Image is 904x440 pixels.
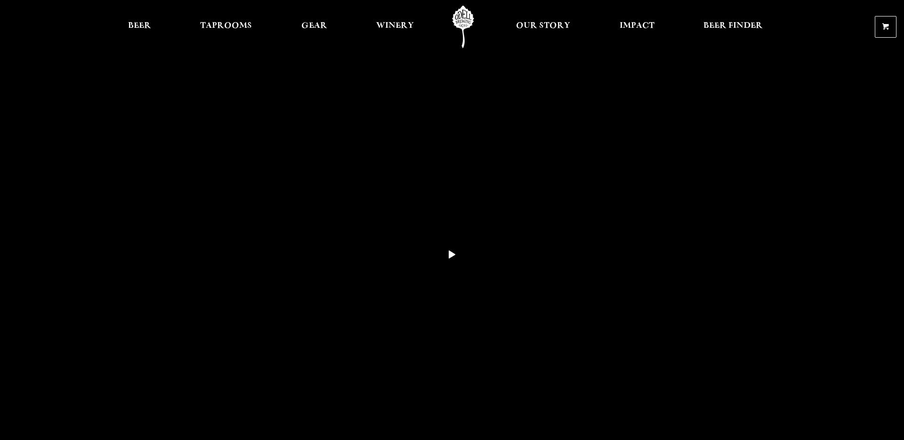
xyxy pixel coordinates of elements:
[295,6,333,48] a: Gear
[370,6,420,48] a: Winery
[697,6,769,48] a: Beer Finder
[620,22,654,30] span: Impact
[122,6,157,48] a: Beer
[194,6,258,48] a: Taprooms
[445,6,481,48] a: Odell Home
[516,22,570,30] span: Our Story
[703,22,763,30] span: Beer Finder
[376,22,414,30] span: Winery
[510,6,576,48] a: Our Story
[301,22,327,30] span: Gear
[200,22,252,30] span: Taprooms
[613,6,661,48] a: Impact
[128,22,151,30] span: Beer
